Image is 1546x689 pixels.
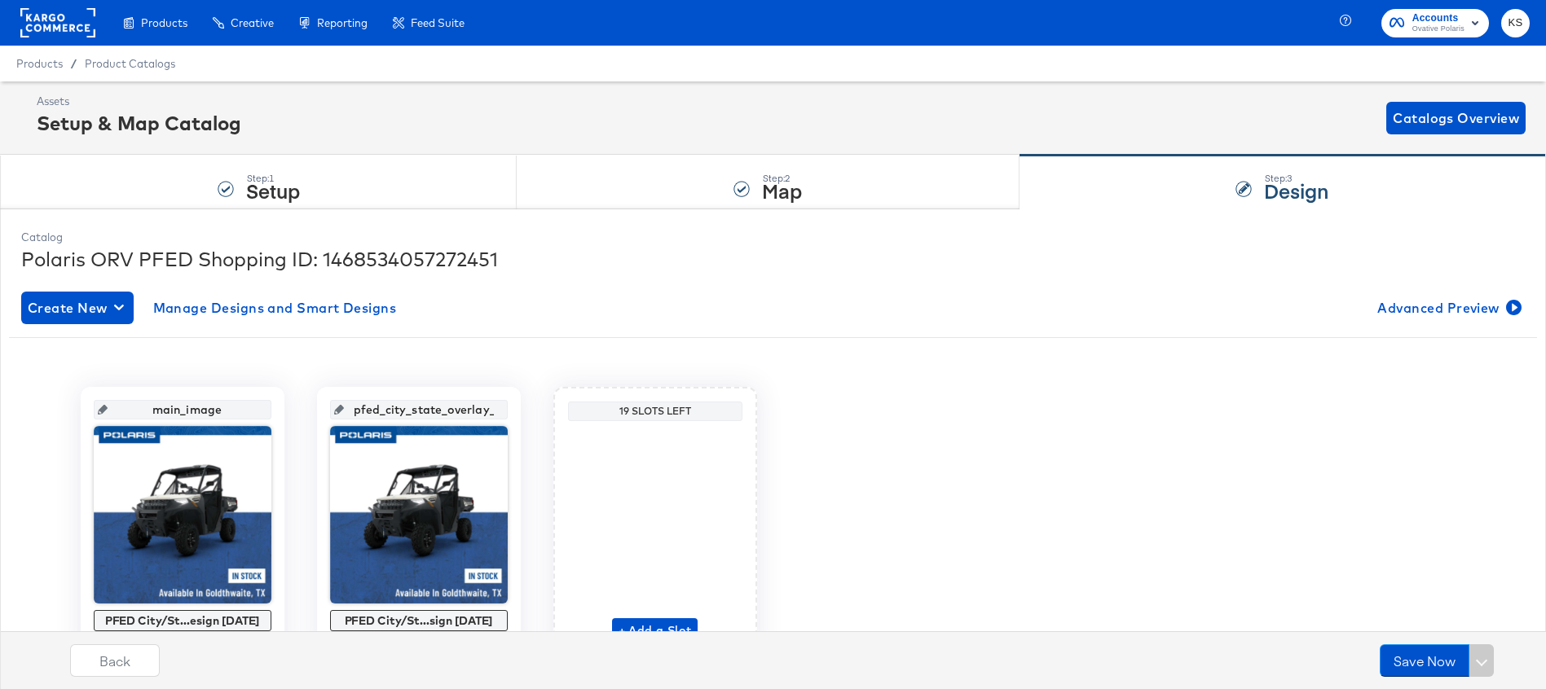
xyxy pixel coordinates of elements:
span: Products [141,16,187,29]
span: Feed Suite [411,16,465,29]
strong: Setup [246,177,300,204]
div: Assets [37,94,241,109]
span: Manage Designs and Smart Designs [153,296,397,319]
strong: Design [1264,177,1328,204]
button: Catalogs Overview [1386,102,1526,134]
span: Creative [231,16,274,29]
div: PFED City/St...sign [DATE] [334,614,504,627]
strong: Map [762,177,802,204]
span: Advanced Preview [1377,296,1518,319]
div: Polaris ORV PFED Shopping ID: 1468534057272451 [21,245,1525,273]
div: Setup & Map Catalog [37,109,241,137]
span: Reporting [317,16,368,29]
span: Create New [28,296,127,319]
div: PFED City/St...esign [DATE] [98,614,267,627]
button: Advanced Preview [1371,292,1525,324]
button: Manage Designs and Smart Designs [147,292,403,324]
span: Accounts [1412,10,1465,27]
button: Create New [21,292,134,324]
button: Save Now [1380,644,1469,677]
div: Step: 1 [246,173,300,184]
button: Back [70,644,160,677]
button: + Add a Slot [612,618,698,644]
span: Products [16,57,63,70]
a: Product Catalogs [85,57,175,70]
div: Step: 2 [762,173,802,184]
div: Step: 3 [1264,173,1328,184]
button: KS [1501,9,1530,37]
button: AccountsOvative Polaris [1381,9,1489,37]
div: Catalog [21,230,1525,245]
span: Ovative Polaris [1412,23,1465,36]
span: Catalogs Overview [1393,107,1519,129]
span: / [63,57,85,70]
div: 19 Slots Left [572,405,738,418]
span: KS [1508,14,1523,33]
